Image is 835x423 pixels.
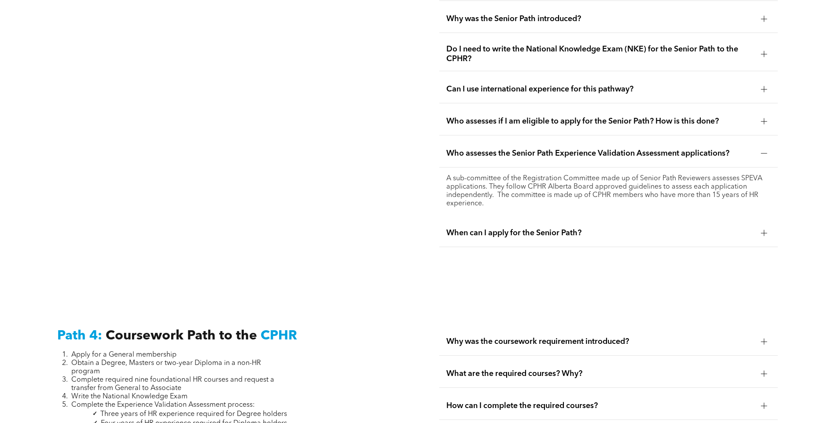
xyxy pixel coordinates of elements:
span: What are the required courses? Why? [446,369,754,379]
span: Path 4: [57,329,102,343]
span: Do I need to write the National Knowledge Exam (NKE) for the Senior Path to the CPHR? [446,44,754,64]
span: Who assesses if I am eligible to apply for the Senior Path? How is this done? [446,117,754,126]
span: How can I complete the required courses? [446,401,754,411]
span: Apply for a General membership [71,351,177,358]
span: Who assesses the Senior Path Experience Validation Assessment applications? [446,149,754,158]
span: CPHR [261,329,297,343]
p: A sub-committee of the Registration Committee made up of Senior Path Reviewers assesses SPEVA app... [446,175,771,208]
span: When can I apply for the Senior Path? [446,228,754,238]
span: Obtain a Degree, Masters or two-year Diploma in a non-HR program [71,360,261,375]
span: Write the National Knowledge Exam [71,393,188,400]
span: Why was the Senior Path introduced? [446,14,754,24]
span: Complete the Experience Validation Assessment process: [71,401,255,408]
span: Complete required nine foundational HR courses and request a transfer from General to Associate [71,376,274,392]
span: Can I use international experience for this pathway? [446,84,754,94]
span: Three years of HR experience required for Degree holders [100,411,287,418]
span: Why was the coursework requirement introduced? [446,337,754,346]
span: Coursework Path to the [106,329,257,343]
